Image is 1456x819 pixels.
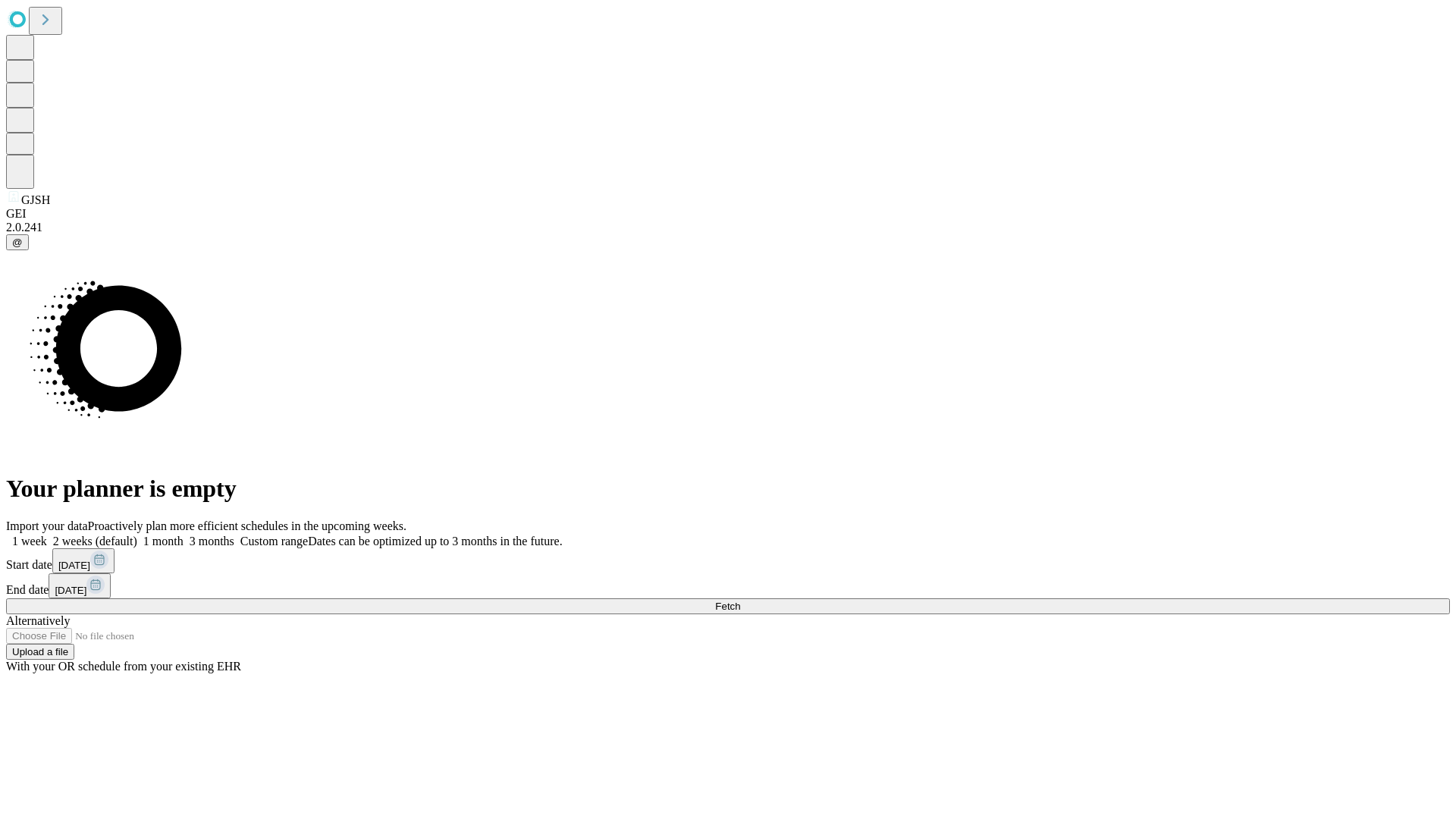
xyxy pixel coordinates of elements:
span: [DATE] [58,560,90,571]
button: [DATE] [52,548,115,573]
span: GJSH [21,193,50,206]
button: [DATE] [49,573,111,598]
div: Start date [6,548,1450,573]
span: Proactively plan more efficient schedules in the upcoming weeks. [88,519,406,532]
h1: Your planner is empty [6,475,1450,503]
button: Upload a file [6,644,74,660]
div: GEI [6,207,1450,221]
span: Import your data [6,519,88,532]
span: 3 months [190,535,234,548]
span: 1 week [12,535,47,548]
span: [DATE] [55,585,86,596]
span: @ [12,237,23,248]
span: Custom range [240,535,308,548]
button: Fetch [6,598,1450,614]
span: 1 month [143,535,184,548]
span: With your OR schedule from your existing EHR [6,660,241,673]
span: Fetch [715,601,740,612]
span: Dates can be optimized up to 3 months in the future. [308,535,562,548]
button: @ [6,234,29,250]
div: End date [6,573,1450,598]
span: 2 weeks (default) [53,535,137,548]
div: 2.0.241 [6,221,1450,234]
span: Alternatively [6,614,70,627]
